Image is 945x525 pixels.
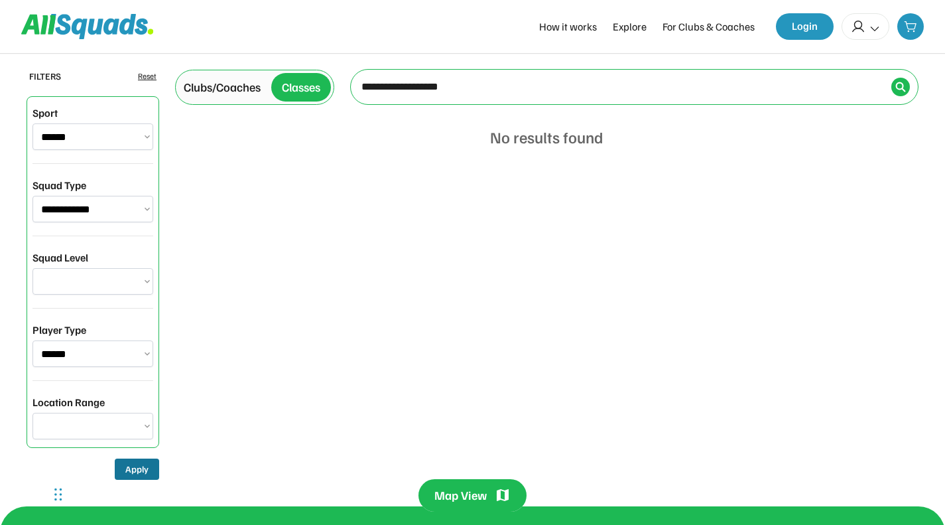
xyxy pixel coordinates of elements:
button: Login [776,13,834,40]
div: Explore [613,19,647,35]
div: Player Type [32,322,86,338]
div: Sport [32,105,58,121]
div: How it works [539,19,597,35]
button: Apply [115,459,159,480]
div: FILTERS [29,69,61,83]
div: Squad Type [32,177,86,193]
div: No results found [175,126,918,149]
div: Squad Level [32,250,88,265]
div: Location Range [32,394,105,410]
div: Map View [434,487,487,504]
div: Classes [282,78,320,96]
img: Icon%20%2838%29.svg [895,82,906,92]
div: Reset [138,70,157,82]
div: For Clubs & Coaches [662,19,755,35]
div: Clubs/Coaches [184,78,261,96]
